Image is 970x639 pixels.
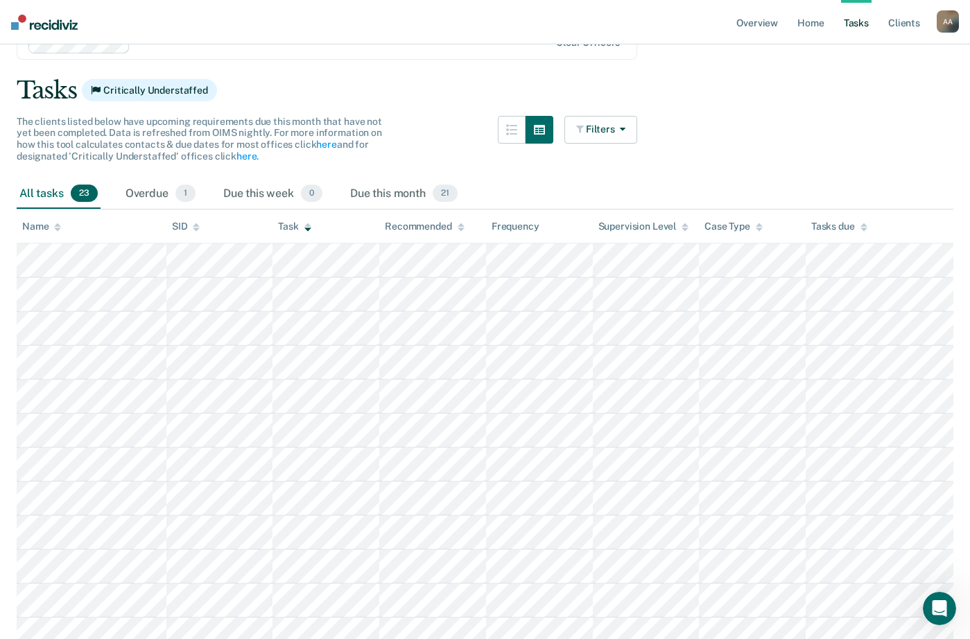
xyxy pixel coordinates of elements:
[11,15,78,30] img: Recidiviz
[123,179,198,210] div: Overdue1
[433,185,458,203] span: 21
[17,116,382,162] span: The clients listed below have upcoming requirements due this month that have not yet been complet...
[22,221,61,232] div: Name
[923,592,956,625] iframe: Intercom live chat
[301,185,322,203] span: 0
[278,221,311,232] div: Task
[175,185,196,203] span: 1
[82,79,217,101] span: Critically Understaffed
[564,116,638,144] button: Filters
[172,221,200,232] div: SID
[316,139,336,150] a: here
[598,221,689,232] div: Supervision Level
[811,221,867,232] div: Tasks due
[71,185,98,203] span: 23
[385,221,464,232] div: Recommended
[17,179,101,210] div: All tasks23
[17,76,953,105] div: Tasks
[704,221,763,232] div: Case Type
[937,10,959,33] div: A A
[347,179,460,210] div: Due this month21
[236,151,257,162] a: here
[220,179,325,210] div: Due this week0
[937,10,959,33] button: AA
[492,221,539,232] div: Frequency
